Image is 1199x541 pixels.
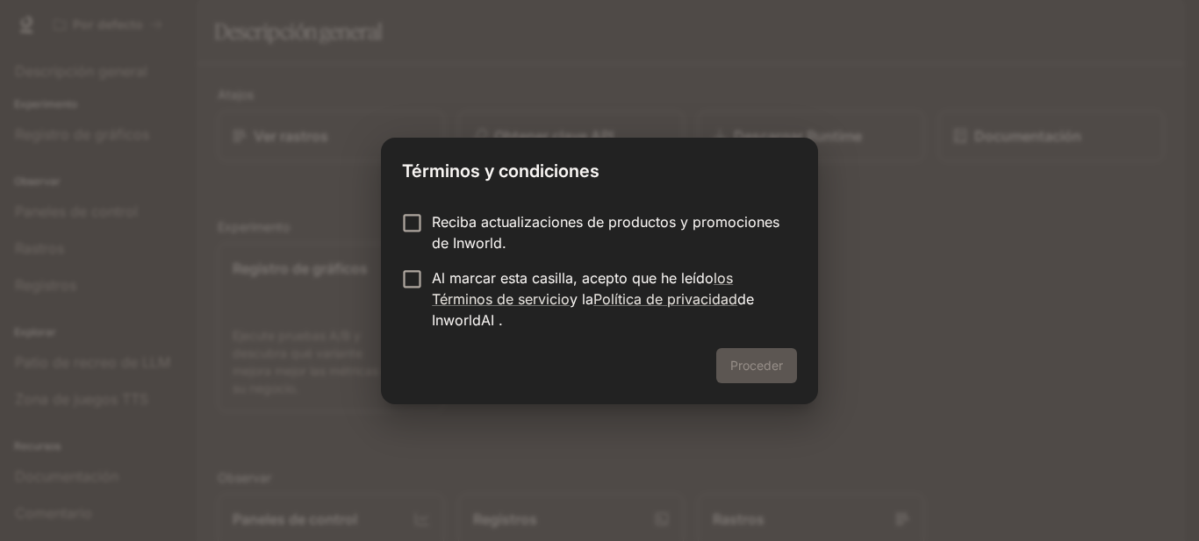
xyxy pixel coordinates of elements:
a: Política de privacidad [593,290,737,308]
font: Reciba actualizaciones de productos y promociones de Inworld. [432,213,779,252]
a: los Términos de servicio [432,269,733,308]
font: Al marcar esta casilla, acepto que he leído [432,269,714,287]
font: Términos y condiciones [402,160,599,182]
font: de InworldAI . [432,290,754,329]
font: y la [570,290,593,308]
